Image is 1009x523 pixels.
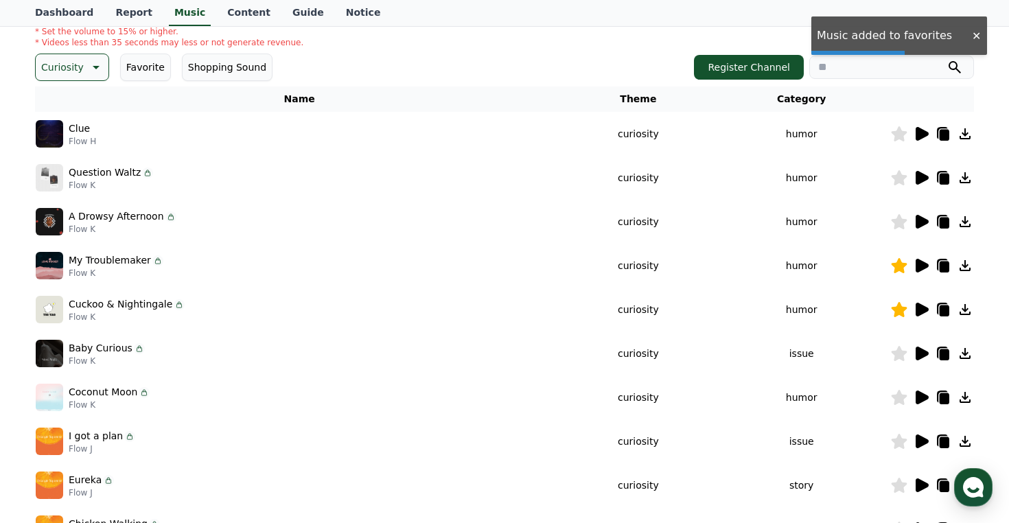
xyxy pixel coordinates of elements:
p: * Videos less than 35 seconds may less or not generate revenue. [35,37,303,48]
td: curiosity [564,200,712,244]
td: humor [712,244,890,288]
p: Flow K [69,399,150,410]
p: Eureka [69,473,102,487]
th: Theme [564,86,712,112]
td: humor [712,200,890,244]
p: Question Waltz [69,165,141,180]
button: Favorite [120,54,171,81]
p: Cuckoo & Nightingale [69,297,172,312]
img: music [36,252,63,279]
button: Shopping Sound [182,54,272,81]
span: Messages [114,430,154,441]
button: Register Channel [694,55,804,80]
td: curiosity [564,288,712,332]
p: I got a plan [69,429,123,443]
p: Coconut Moon [69,385,137,399]
td: issue [712,419,890,463]
p: Flow K [69,268,163,279]
th: Category [712,86,890,112]
img: music [36,428,63,455]
td: curiosity [564,375,712,419]
p: Flow J [69,443,135,454]
td: story [712,463,890,507]
td: humor [712,112,890,156]
p: Flow K [69,356,145,367]
p: Flow K [69,312,185,323]
p: Baby Curious [69,341,132,356]
p: Flow K [69,224,176,235]
td: humor [712,375,890,419]
button: Curiosity [35,54,109,81]
img: music [36,208,63,235]
p: Flow K [69,180,153,191]
td: curiosity [564,156,712,200]
span: Settings [203,430,237,441]
td: curiosity [564,244,712,288]
img: music [36,296,63,323]
img: music [36,472,63,499]
a: Home [4,409,91,443]
p: Flow H [69,136,96,147]
a: Messages [91,409,177,443]
td: issue [712,332,890,375]
td: curiosity [564,112,712,156]
p: * Set the volume to 15% or higher. [35,26,303,37]
td: curiosity [564,419,712,463]
img: music [36,384,63,411]
p: My Troublemaker [69,253,151,268]
td: humor [712,156,890,200]
td: curiosity [564,463,712,507]
span: Home [35,430,59,441]
td: humor [712,288,890,332]
a: Settings [177,409,264,443]
p: Flow J [69,487,114,498]
p: Curiosity [41,58,84,77]
img: music [36,340,63,367]
td: curiosity [564,332,712,375]
p: A Drowsy Afternoon [69,209,164,224]
th: Name [35,86,564,112]
img: music [36,164,63,191]
p: Clue [69,121,90,136]
img: music [36,120,63,148]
